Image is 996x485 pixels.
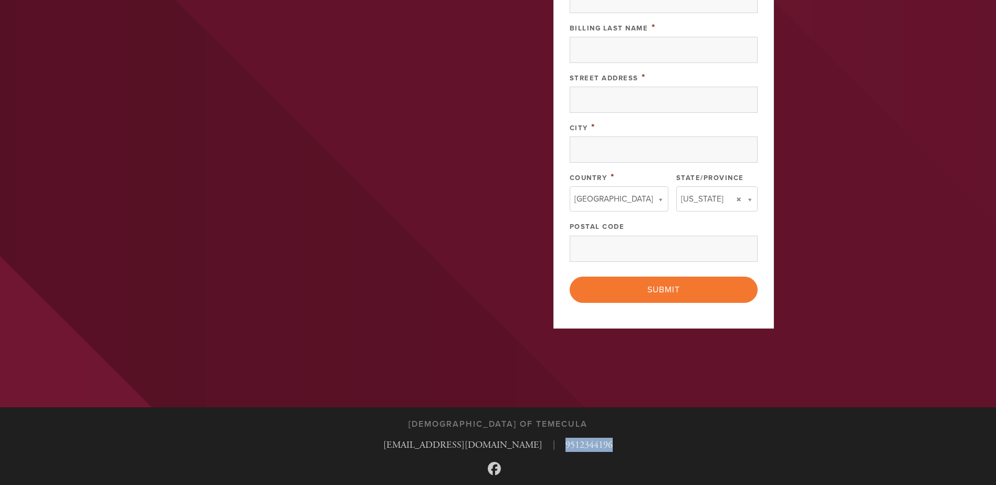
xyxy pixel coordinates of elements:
[553,438,555,452] span: |
[408,419,588,429] h3: [DEMOGRAPHIC_DATA] of Temecula
[611,171,615,183] span: This field is required.
[570,124,588,132] label: City
[652,22,656,33] span: This field is required.
[383,439,542,451] a: [EMAIL_ADDRESS][DOMAIN_NAME]
[642,71,646,83] span: This field is required.
[570,174,607,182] label: Country
[570,223,625,231] label: Postal Code
[565,439,613,451] a: 9512344196
[570,186,668,212] a: [GEOGRAPHIC_DATA]
[676,186,758,212] a: [US_STATE]
[570,74,638,82] label: Street Address
[676,174,744,182] label: State/Province
[570,277,758,303] input: Submit
[570,24,648,33] label: Billing Last Name
[591,121,595,133] span: This field is required.
[574,192,653,206] span: [GEOGRAPHIC_DATA]
[681,192,724,206] span: [US_STATE]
